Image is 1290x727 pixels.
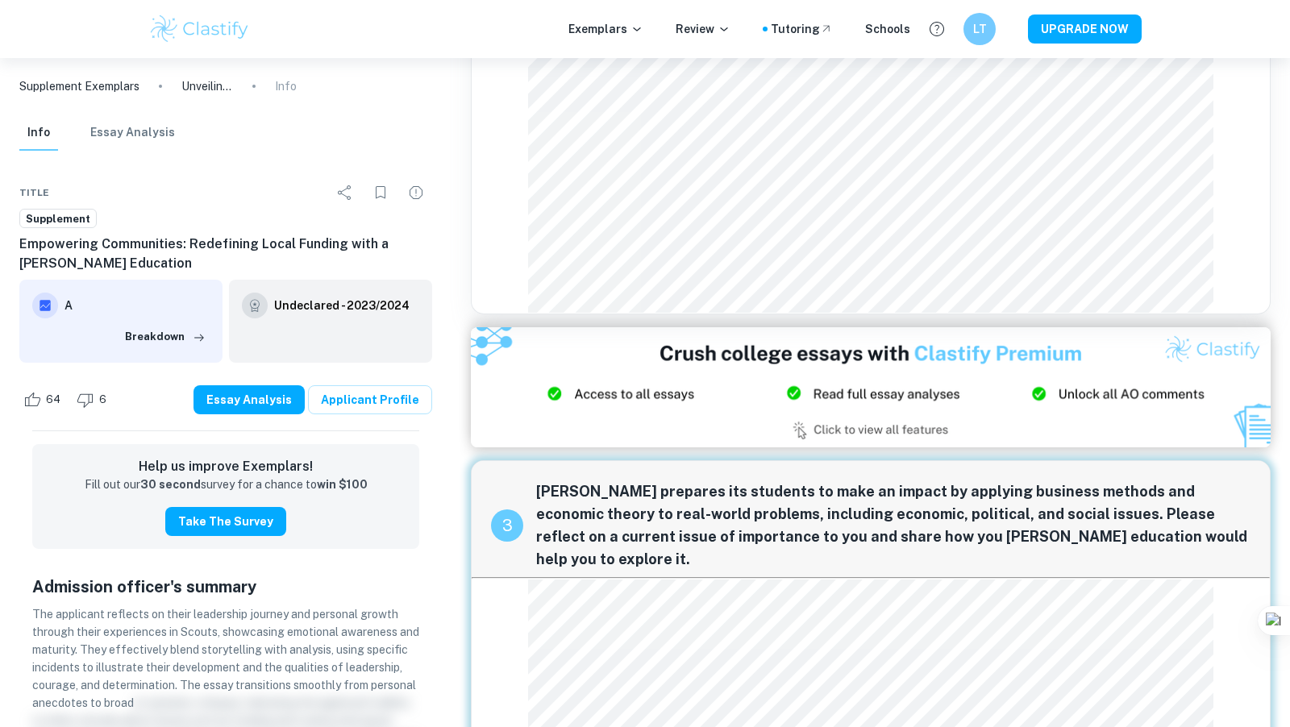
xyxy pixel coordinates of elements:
[73,387,115,413] div: Dislike
[121,325,210,349] button: Breakdown
[491,509,523,542] div: recipe
[317,478,368,491] strong: win $100
[19,77,139,95] a: Supplement Exemplars
[64,297,210,314] h6: A
[20,211,96,227] span: Supplement
[19,387,69,413] div: Like
[181,77,233,95] p: Unveiling the Leadership Journey
[923,15,951,43] button: Help and Feedback
[274,293,410,318] a: Undeclared - 2023/2024
[275,77,297,95] p: Info
[140,478,201,491] strong: 30 second
[865,20,910,38] a: Schools
[90,115,175,151] button: Essay Analysis
[568,20,643,38] p: Exemplars
[90,392,115,408] span: 6
[771,20,833,38] a: Tutoring
[85,476,368,494] p: Fill out our survey for a chance to
[165,507,286,536] button: Take the Survey
[32,575,419,599] h5: Admission officer's summary
[19,185,49,200] span: Title
[1028,15,1142,44] button: UPGRADE NOW
[308,385,432,414] a: Applicant Profile
[329,177,361,209] div: Share
[45,457,406,476] h6: Help us improve Exemplars!
[148,13,251,45] img: Clastify logo
[274,297,410,314] h6: Undeclared - 2023/2024
[971,20,989,38] h6: LT
[963,13,996,45] button: LT
[536,480,1250,571] span: [PERSON_NAME] prepares its students to make an impact by applying business methods and economic t...
[364,177,397,209] div: Bookmark
[32,608,419,709] span: The applicant reflects on their leadership journey and personal growth through their experiences ...
[19,115,58,151] button: Info
[193,385,305,414] button: Essay Analysis
[400,177,432,209] div: Report issue
[471,327,1271,447] img: Ad
[676,20,730,38] p: Review
[37,392,69,408] span: 64
[19,235,432,273] h6: Empowering Communities: Redefining Local Funding with a [PERSON_NAME] Education
[19,209,97,229] a: Supplement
